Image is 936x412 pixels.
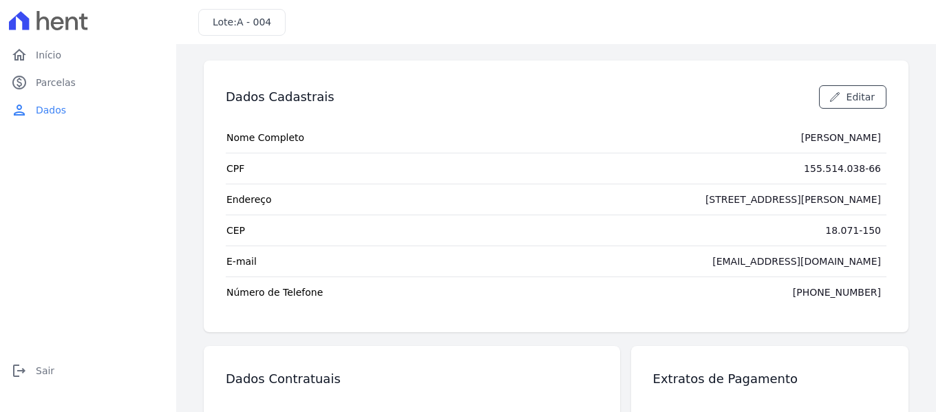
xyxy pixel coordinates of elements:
span: Início [36,48,61,62]
span: CEP [226,224,245,237]
a: homeInício [6,41,171,69]
span: Sair [36,364,54,378]
a: logoutSair [6,357,171,384]
div: [STREET_ADDRESS][PERSON_NAME] [705,193,881,206]
span: Dados [36,103,66,117]
div: 18.071-150 [825,224,881,237]
h3: Lote: [213,15,271,30]
span: Endereço [226,193,272,206]
i: logout [11,362,28,379]
span: Editar [847,90,875,104]
span: Número de Telefone [226,285,323,299]
h3: Extratos de Pagamento [653,371,798,387]
span: CPF [226,162,244,175]
a: paidParcelas [6,69,171,96]
div: 155.514.038-66 [804,162,881,175]
span: Nome Completo [226,131,304,144]
div: [EMAIL_ADDRESS][DOMAIN_NAME] [712,254,881,268]
div: [PERSON_NAME] [801,131,881,144]
h3: Dados Contratuais [226,371,341,387]
div: [PHONE_NUMBER] [793,285,881,299]
i: person [11,102,28,118]
span: A - 004 [237,17,271,28]
span: E-mail [226,254,257,268]
h3: Dados Cadastrais [226,89,334,105]
i: home [11,47,28,63]
a: Editar [819,85,886,109]
a: personDados [6,96,171,124]
i: paid [11,74,28,91]
span: Parcelas [36,76,76,89]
